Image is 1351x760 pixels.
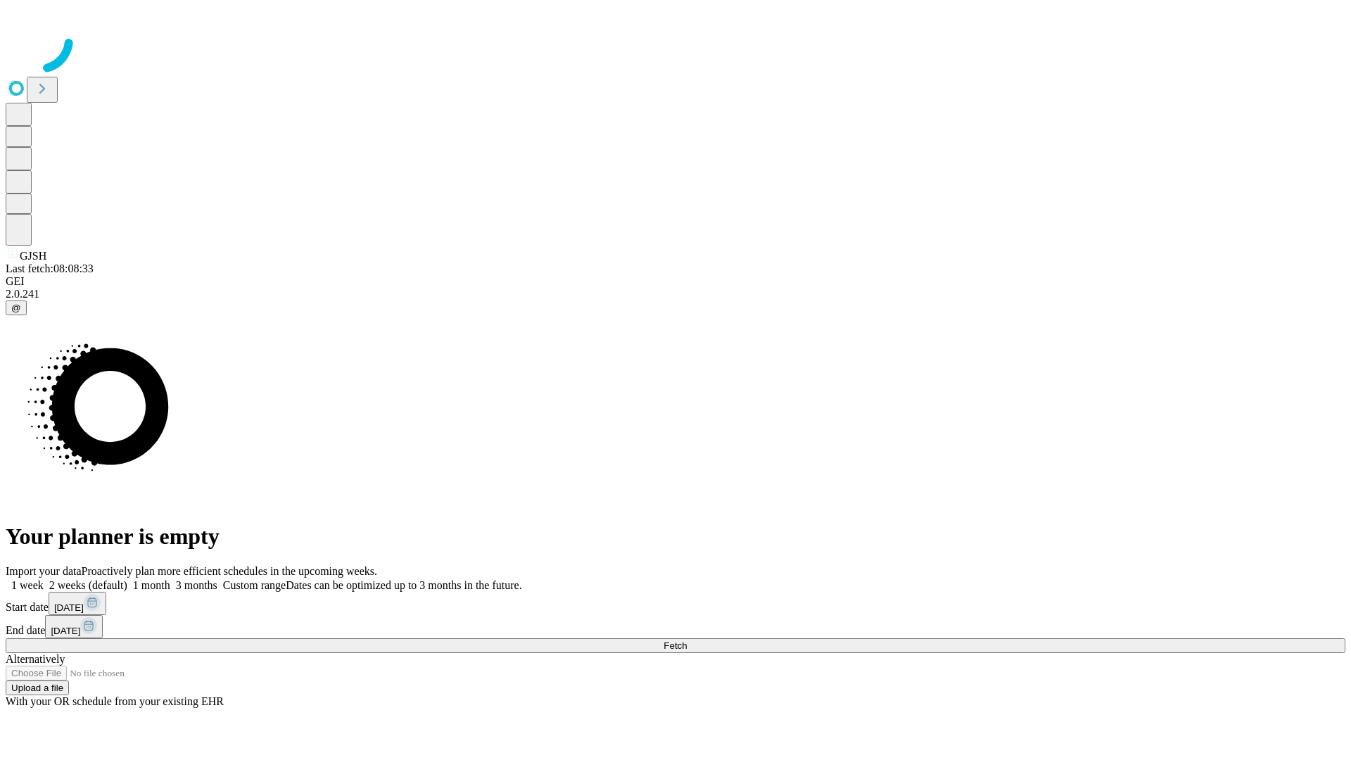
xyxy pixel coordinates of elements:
[6,275,1345,288] div: GEI
[6,592,1345,615] div: Start date
[82,565,377,577] span: Proactively plan more efficient schedules in the upcoming weeks.
[49,592,106,615] button: [DATE]
[11,579,44,591] span: 1 week
[286,579,521,591] span: Dates can be optimized up to 3 months in the future.
[6,653,65,665] span: Alternatively
[176,579,217,591] span: 3 months
[223,579,286,591] span: Custom range
[6,615,1345,638] div: End date
[45,615,103,638] button: [DATE]
[6,695,224,707] span: With your OR schedule from your existing EHR
[11,303,21,313] span: @
[6,300,27,315] button: @
[6,288,1345,300] div: 2.0.241
[664,640,687,651] span: Fetch
[6,262,94,274] span: Last fetch: 08:08:33
[6,638,1345,653] button: Fetch
[6,565,82,577] span: Import your data
[6,524,1345,550] h1: Your planner is empty
[133,579,170,591] span: 1 month
[51,626,80,636] span: [DATE]
[20,250,46,262] span: GJSH
[49,579,127,591] span: 2 weeks (default)
[6,680,69,695] button: Upload a file
[54,602,84,613] span: [DATE]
